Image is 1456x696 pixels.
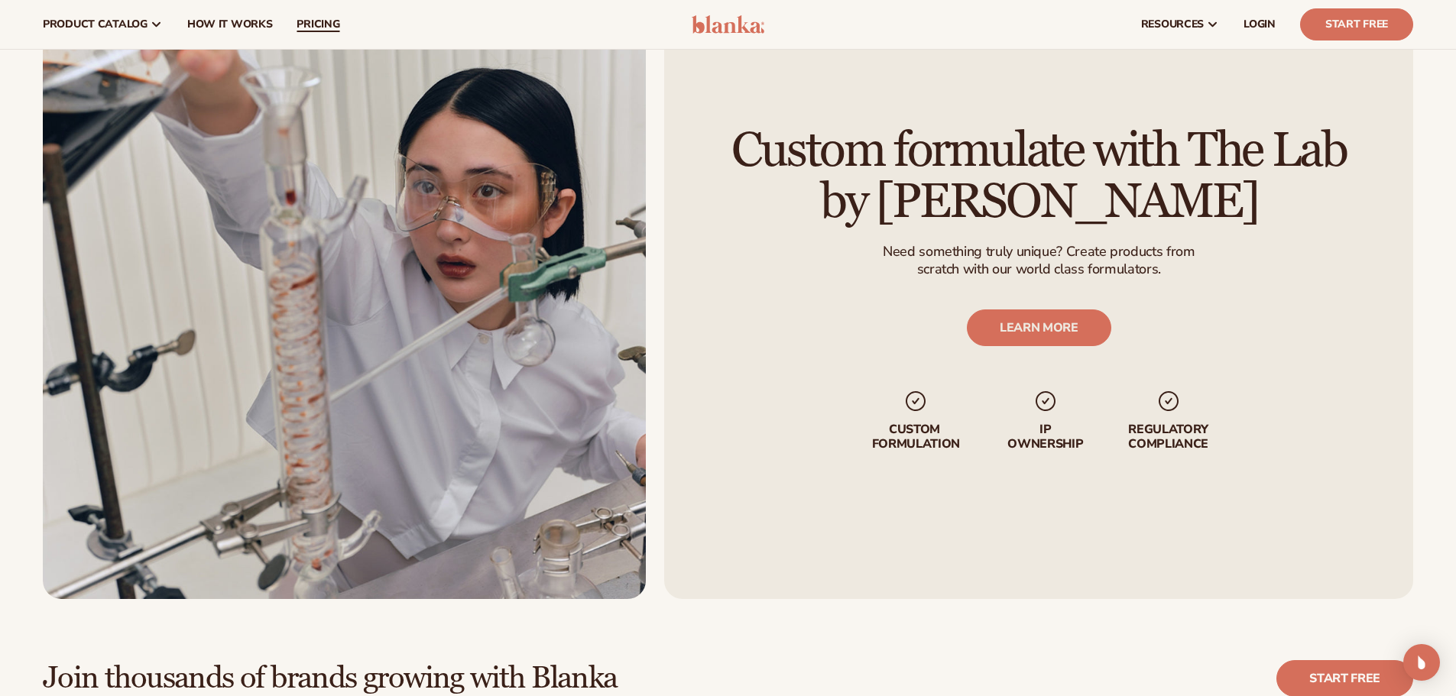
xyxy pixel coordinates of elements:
span: product catalog [43,18,148,31]
a: Start Free [1300,8,1413,40]
img: checkmark_svg [903,389,928,413]
span: resources [1141,18,1204,31]
p: IP Ownership [1006,422,1084,452]
p: scratch with our world class formulators. [883,261,1195,278]
img: checkmark_svg [1156,389,1180,413]
h2: Join thousands of brands growing with Blanka [43,662,618,695]
span: pricing [297,18,339,31]
span: How It Works [187,18,273,31]
span: LOGIN [1244,18,1276,31]
p: Need something truly unique? Create products from [883,243,1195,261]
h2: Custom formulate with The Lab by [PERSON_NAME] [707,125,1371,228]
a: LEARN MORE [966,309,1111,346]
img: logo [692,15,764,34]
p: regulatory compliance [1127,422,1209,452]
div: Open Intercom Messenger [1403,644,1440,681]
p: Custom formulation [867,422,963,452]
img: checkmark_svg [1033,389,1057,413]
